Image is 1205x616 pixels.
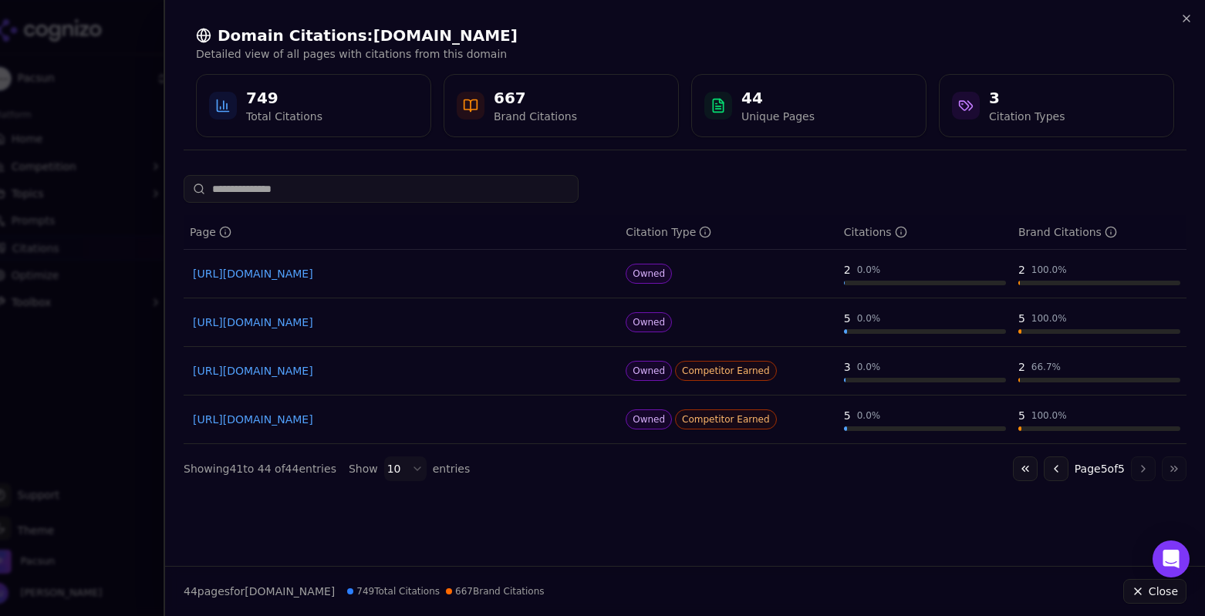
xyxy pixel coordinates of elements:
[347,585,440,597] span: 749 Total Citations
[741,87,815,109] div: 44
[1075,461,1125,476] span: Page 5 of 5
[675,361,777,381] span: Competitor Earned
[193,412,610,427] a: [URL][DOMAIN_NAME]
[246,109,322,124] div: Total Citations
[857,312,881,325] div: 0.0 %
[1031,264,1067,276] div: 100.0 %
[1012,215,1186,250] th: brandCitationCount
[196,46,1174,62] p: Detailed view of all pages with citations from this domain
[193,315,610,330] a: [URL][DOMAIN_NAME]
[1031,361,1061,373] div: 66.7 %
[989,109,1065,124] div: Citation Types
[1018,311,1025,326] div: 5
[184,215,1186,444] div: Data table
[184,215,619,250] th: page
[1018,224,1117,240] div: Brand Citations
[246,87,322,109] div: 749
[838,215,1012,250] th: totalCitationCount
[1031,409,1067,422] div: 100.0 %
[494,109,577,124] div: Brand Citations
[193,266,610,281] a: [URL][DOMAIN_NAME]
[184,585,197,597] span: 44
[1018,408,1025,423] div: 5
[844,359,851,375] div: 3
[626,224,711,240] div: Citation Type
[494,87,577,109] div: 667
[675,409,777,429] span: Competitor Earned
[433,461,471,476] span: entries
[857,409,881,422] div: 0.0 %
[626,264,672,284] span: Owned
[193,363,610,379] a: [URL][DOMAIN_NAME]
[844,311,851,326] div: 5
[190,224,231,240] div: Page
[184,461,336,476] div: Showing 41 to 44 of 44 entries
[1123,579,1186,604] button: Close
[1031,312,1067,325] div: 100.0 %
[626,361,672,381] span: Owned
[349,461,378,476] span: Show
[844,262,851,278] div: 2
[857,361,881,373] div: 0.0 %
[619,215,838,250] th: citationTypes
[844,224,907,240] div: Citations
[446,585,544,597] span: 667 Brand Citations
[857,264,881,276] div: 0.0 %
[1018,359,1025,375] div: 2
[184,584,335,599] p: page s for
[741,109,815,124] div: Unique Pages
[1018,262,1025,278] div: 2
[626,409,672,429] span: Owned
[196,25,1174,46] h2: Domain Citations: [DOMAIN_NAME]
[989,87,1065,109] div: 3
[245,585,335,597] span: [DOMAIN_NAME]
[626,312,672,332] span: Owned
[844,408,851,423] div: 5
